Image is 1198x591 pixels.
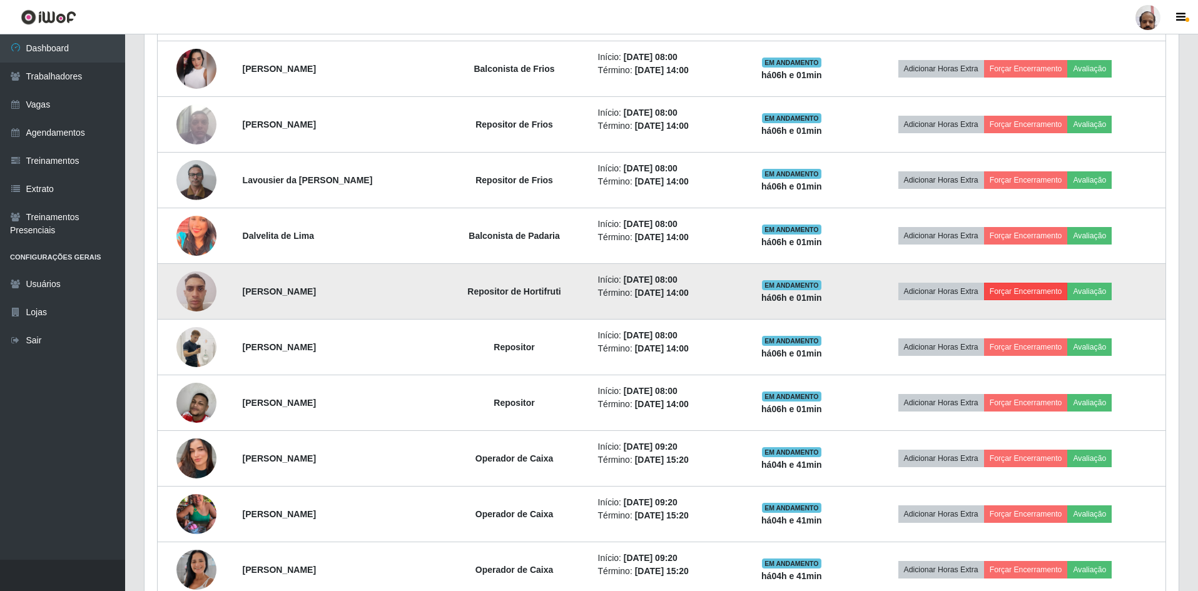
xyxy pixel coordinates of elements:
li: Término: [598,286,731,300]
img: 1750801890236.jpeg [176,423,216,494]
time: [DATE] 08:00 [624,275,678,285]
span: EM ANDAMENTO [762,447,821,457]
time: [DATE] 08:00 [624,163,678,173]
span: EM ANDAMENTO [762,391,821,402]
time: [DATE] 14:00 [635,399,689,409]
span: EM ANDAMENTO [762,503,821,513]
time: [DATE] 08:00 [624,219,678,229]
li: Início: [598,440,731,453]
button: Adicionar Horas Extra [898,116,984,133]
li: Início: [598,273,731,286]
button: Adicionar Horas Extra [898,227,984,245]
li: Término: [598,398,731,411]
strong: há 06 h e 01 min [761,181,822,191]
time: [DATE] 08:00 [624,52,678,62]
li: Término: [598,119,731,133]
strong: Dalvelita de Lima [243,231,314,241]
span: EM ANDAMENTO [762,113,821,123]
li: Início: [598,51,731,64]
span: EM ANDAMENTO [762,58,821,68]
strong: há 06 h e 01 min [761,293,822,303]
li: Término: [598,509,731,522]
button: Forçar Encerramento [984,561,1068,578]
strong: [PERSON_NAME] [243,64,316,74]
strong: há 06 h e 01 min [761,348,822,358]
button: Forçar Encerramento [984,227,1068,245]
strong: [PERSON_NAME] [243,509,316,519]
span: EM ANDAMENTO [762,169,821,179]
button: Avaliação [1067,171,1112,189]
li: Início: [598,385,731,398]
li: Término: [598,175,731,188]
li: Início: [598,162,731,175]
li: Início: [598,329,731,342]
li: Início: [598,552,731,565]
time: [DATE] 08:00 [624,330,678,340]
strong: Repositor [494,342,534,352]
time: [DATE] 14:00 [635,343,689,353]
span: EM ANDAMENTO [762,336,821,346]
button: Adicionar Horas Extra [898,338,984,356]
time: [DATE] 15:20 [635,510,689,520]
button: Avaliação [1067,60,1112,78]
strong: há 06 h e 01 min [761,404,822,414]
img: 1754346627131.jpeg [176,370,216,436]
strong: Balconista de Frios [474,64,554,74]
time: [DATE] 14:00 [635,176,689,186]
button: Avaliação [1067,505,1112,523]
time: [DATE] 14:00 [635,65,689,75]
time: [DATE] 15:20 [635,455,689,465]
img: 1757024966561.jpeg [176,49,216,89]
button: Forçar Encerramento [984,505,1068,523]
time: [DATE] 09:20 [624,442,678,452]
time: [DATE] 14:00 [635,121,689,131]
button: Avaliação [1067,338,1112,356]
button: Forçar Encerramento [984,394,1068,412]
button: Adicionar Horas Extra [898,171,984,189]
button: Forçar Encerramento [984,116,1068,133]
strong: há 06 h e 01 min [761,237,822,247]
button: Avaliação [1067,227,1112,245]
strong: há 06 h e 01 min [761,126,822,136]
button: Adicionar Horas Extra [898,60,984,78]
strong: [PERSON_NAME] [243,286,316,296]
time: [DATE] 14:00 [635,232,689,242]
time: [DATE] 08:00 [624,386,678,396]
strong: há 04 h e 41 min [761,515,822,525]
strong: Repositor de Frios [475,175,553,185]
button: Avaliação [1067,450,1112,467]
strong: Balconista de Padaria [469,231,560,241]
li: Término: [598,565,731,578]
strong: [PERSON_NAME] [243,565,316,575]
li: Término: [598,64,731,77]
button: Adicionar Horas Extra [898,450,984,467]
span: EM ANDAMENTO [762,225,821,235]
time: [DATE] 14:00 [635,288,689,298]
strong: Repositor de Frios [475,119,553,129]
strong: Lavousier da [PERSON_NAME] [243,175,373,185]
li: Término: [598,453,731,467]
strong: há 04 h e 41 min [761,571,822,581]
button: Avaliação [1067,561,1112,578]
button: Forçar Encerramento [984,60,1068,78]
strong: há 04 h e 41 min [761,460,822,470]
button: Forçar Encerramento [984,283,1068,300]
strong: [PERSON_NAME] [243,342,316,352]
strong: [PERSON_NAME] [243,398,316,408]
strong: Repositor de Hortifruti [467,286,561,296]
img: CoreUI Logo [21,9,76,25]
button: Avaliação [1067,283,1112,300]
span: EM ANDAMENTO [762,558,821,568]
time: [DATE] 15:20 [635,566,689,576]
button: Avaliação [1067,394,1112,412]
strong: Operador de Caixa [475,565,554,575]
strong: [PERSON_NAME] [243,453,316,463]
li: Término: [598,231,731,244]
strong: Repositor [494,398,534,408]
button: Forçar Encerramento [984,450,1068,467]
time: [DATE] 09:20 [624,497,678,507]
span: EM ANDAMENTO [762,280,821,290]
strong: há 06 h e 01 min [761,70,822,80]
li: Término: [598,342,731,355]
img: 1751476374327.jpeg [176,265,216,318]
